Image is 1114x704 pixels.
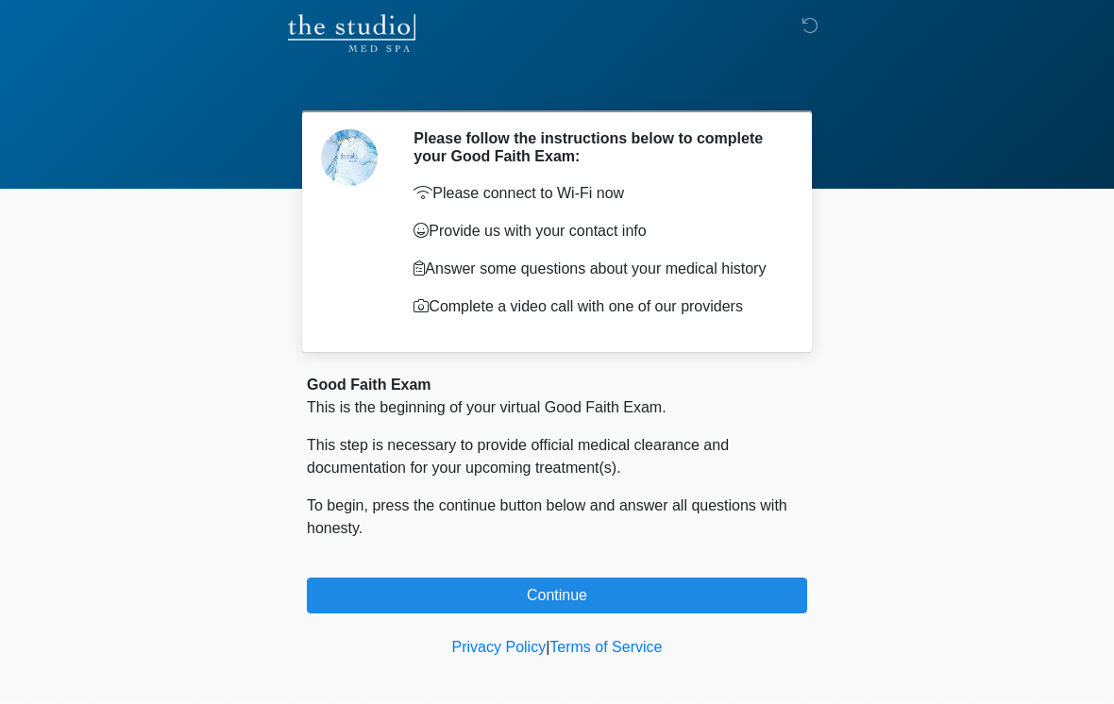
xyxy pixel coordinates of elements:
p: This is the beginning of your virtual Good Faith Exam. [307,396,807,419]
button: Continue [307,578,807,613]
p: To begin, press the continue button below and answer all questions with honesty. [307,494,807,540]
h2: Please follow the instructions below to complete your Good Faith Exam: [414,129,779,165]
p: Provide us with your contact info [414,220,779,243]
a: Privacy Policy [452,639,547,655]
h1: ‎ ‎ [293,68,821,103]
img: Agent Avatar [321,129,378,186]
p: Please connect to Wi-Fi now [414,182,779,205]
a: Terms of Service [549,639,662,655]
a: | [546,639,549,655]
p: Answer some questions about your medical history [414,258,779,280]
img: The Studio Med Spa Logo [288,14,415,52]
div: Good Faith Exam [307,374,807,396]
p: This step is necessary to provide official medical clearance and documentation for your upcoming ... [307,434,807,479]
p: Complete a video call with one of our providers [414,295,779,318]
